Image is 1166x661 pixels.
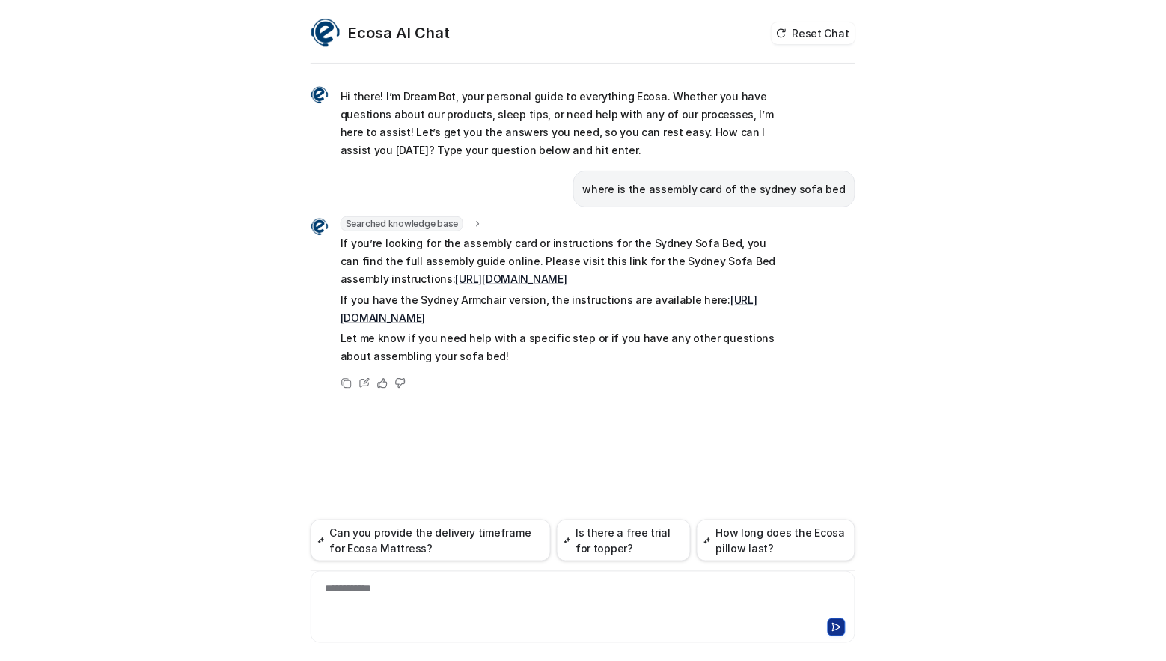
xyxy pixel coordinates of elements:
a: [URL][DOMAIN_NAME] [341,293,757,324]
a: [URL][DOMAIN_NAME] [456,272,567,285]
button: Reset Chat [772,22,855,44]
h2: Ecosa AI Chat [348,22,450,43]
button: Can you provide the delivery timeframe for Ecosa Mattress? [311,520,551,561]
img: Widget [311,86,329,104]
p: Let me know if you need help with a specific step or if you have any other questions about assemb... [341,329,778,365]
span: Searched knowledge base [341,216,463,231]
p: If you’re looking for the assembly card or instructions for the Sydney Sofa Bed, you can find the... [341,234,778,288]
button: How long does the Ecosa pillow last? [697,520,855,561]
p: Hi there! I’m Dream Bot, your personal guide to everything Ecosa. Whether you have questions abou... [341,88,778,159]
button: Is there a free trial for topper? [557,520,691,561]
p: If you have the Sydney Armchair version, the instructions are available here: [341,291,778,327]
img: Widget [311,18,341,48]
img: Widget [311,218,329,236]
p: where is the assembly card of the sydney sofa bed [583,180,846,198]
